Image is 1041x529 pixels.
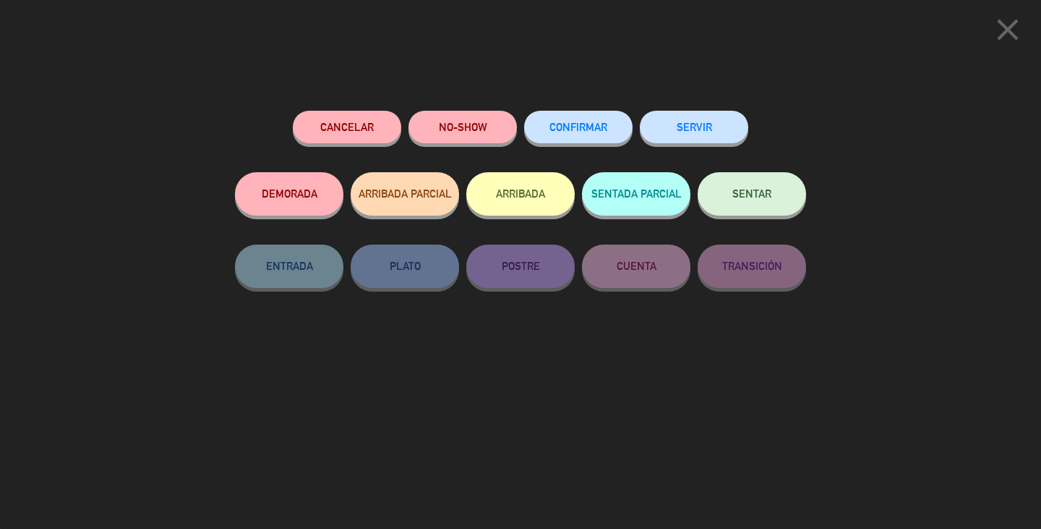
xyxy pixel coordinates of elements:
[235,172,343,216] button: DEMORADA
[351,172,459,216] button: ARRIBADA PARCIAL
[698,172,806,216] button: SENTAR
[466,245,575,288] button: POSTRE
[351,245,459,288] button: PLATO
[235,245,343,288] button: ENTRADA
[732,187,771,200] span: SENTAR
[990,12,1026,48] i: close
[524,111,633,143] button: CONFIRMAR
[698,245,806,288] button: TRANSICIÓN
[466,172,575,216] button: ARRIBADA
[985,11,1030,54] button: close
[582,172,690,216] button: SENTADA PARCIAL
[640,111,748,143] button: SERVIR
[359,187,452,200] span: ARRIBADA PARCIAL
[549,121,607,133] span: CONFIRMAR
[582,245,690,288] button: CUENTA
[293,111,401,143] button: Cancelar
[408,111,517,143] button: NO-SHOW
